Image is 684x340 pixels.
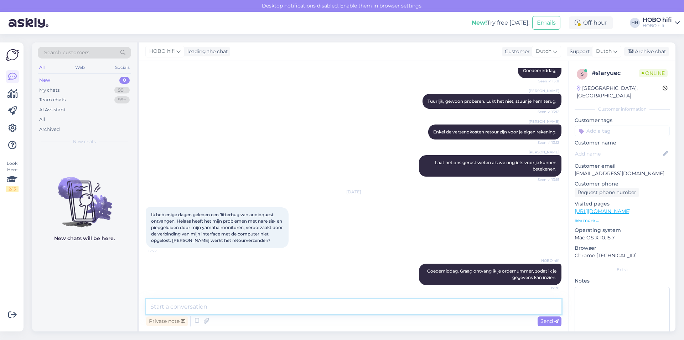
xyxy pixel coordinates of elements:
[643,17,672,23] div: HOBO hifi
[148,248,175,254] span: 17:27
[73,138,96,145] span: New chats
[529,119,559,124] span: [PERSON_NAME]
[74,63,86,72] div: Web
[575,277,670,285] p: Notes
[38,63,46,72] div: All
[575,244,670,252] p: Browser
[532,16,560,30] button: Emails
[592,69,639,77] div: # s1aryuec
[575,227,670,234] p: Operating system
[575,106,670,112] div: Customer information
[596,47,612,55] span: Dutch
[577,85,663,100] div: [GEOGRAPHIC_DATA], [GEOGRAPHIC_DATA]
[643,17,680,29] a: HOBO hifiHOBO hifi
[6,186,19,192] div: 2 / 3
[575,200,670,208] p: Visited pages
[569,16,613,29] div: Off-hour
[575,139,670,147] p: Customer name
[624,47,669,56] div: Archive chat
[6,48,19,62] img: Askly Logo
[114,87,130,94] div: 99+
[533,140,559,145] span: Seen ✓ 13:12
[427,268,558,280] span: Goedemiddag. Graag ontvang ik je ordernummer, zodat ik je gegevens kan inzien.
[575,252,670,259] p: Chrome [TECHNICAL_ID]
[575,234,670,242] p: Mac OS X 10.15.7
[151,212,284,243] span: Ik heb enige dagen geleden een Jitterbug van audioquest ontvangen. Helaas heeft het mijn probleme...
[529,88,559,93] span: [PERSON_NAME]
[533,177,559,182] span: Seen ✓ 13:15
[146,316,188,326] div: Private note
[44,49,89,56] span: Search customers
[639,69,668,77] span: Online
[575,180,670,188] p: Customer phone
[39,96,66,103] div: Team chats
[472,19,529,27] div: Try free [DATE]:
[533,258,559,263] span: HOBO hifi
[575,208,631,214] a: [URL][DOMAIN_NAME]
[114,96,130,103] div: 99+
[630,18,640,28] div: HH
[114,63,131,72] div: Socials
[529,149,559,155] span: [PERSON_NAME]
[39,87,59,94] div: My chats
[575,162,670,170] p: Customer email
[533,78,559,84] span: Seen ✓ 13:11
[575,188,639,197] div: Request phone number
[39,116,45,123] div: All
[533,109,559,115] span: Seen ✓ 13:12
[185,48,228,55] div: leading the chat
[435,160,558,172] span: Laat het ons gerust weten als we nog iets voor je kunnen betekenen.
[540,318,559,324] span: Send
[39,106,66,113] div: AI Assistant
[643,23,672,29] div: HOBO hifi
[39,126,60,133] div: Archived
[575,126,670,136] input: Add a tag
[472,19,487,26] b: New!
[146,189,561,195] div: [DATE]
[533,285,559,291] span: 17:28
[536,47,551,55] span: Dutch
[575,217,670,224] p: See more ...
[575,170,670,177] p: [EMAIL_ADDRESS][DOMAIN_NAME]
[502,48,530,55] div: Customer
[523,68,556,73] span: Goedemirddag,
[575,267,670,273] div: Extra
[149,47,175,55] span: HOBO hifi
[39,77,50,84] div: New
[433,129,556,135] span: Enkel de verzendkosten retour zijn voor je eigen rekening.
[575,117,670,124] p: Customer tags
[32,164,137,228] img: No chats
[575,150,662,158] input: Add name
[581,71,584,77] span: s
[54,235,115,242] p: New chats will be here.
[427,98,556,104] span: Tuurlijk, gewoon proberen. Lukt het niet, stuur je hem terug.
[567,48,590,55] div: Support
[6,160,19,192] div: Look Here
[119,77,130,84] div: 0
